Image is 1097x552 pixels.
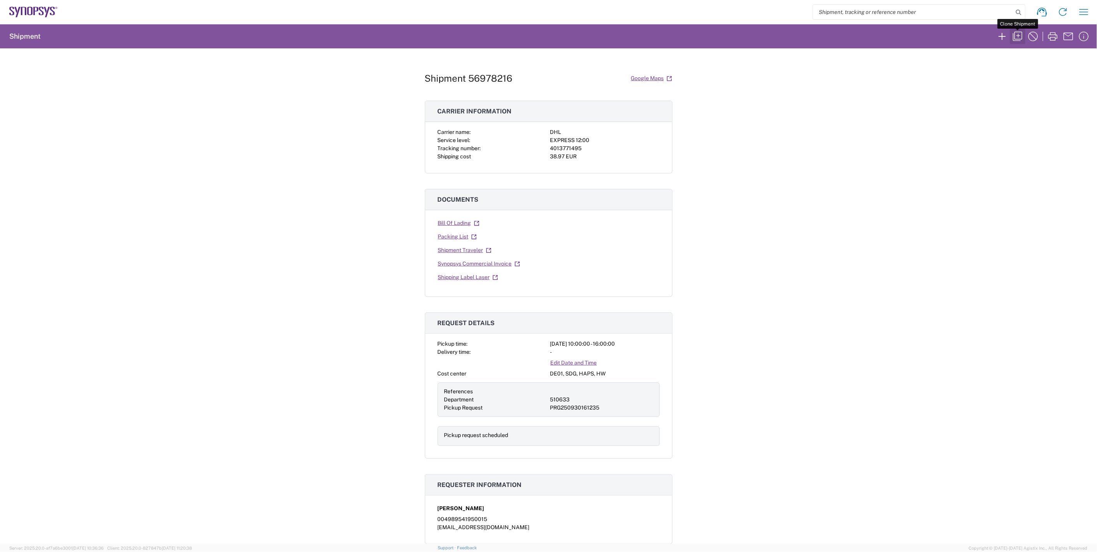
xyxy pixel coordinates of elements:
div: [DATE] 10:00:00 - 16:00:00 [550,340,660,348]
span: Pickup time: [438,341,468,347]
span: Cost center [438,370,467,377]
span: Shipping cost [438,153,471,159]
span: Client: 2025.20.0-827847b [107,546,192,550]
span: Requester information [438,481,522,489]
span: [DATE] 10:36:36 [72,546,104,550]
span: Server: 2025.20.0-af7a6be3001 [9,546,104,550]
span: [PERSON_NAME] [438,504,484,513]
div: - [550,348,660,356]
a: Bill Of Lading [438,216,480,230]
div: DHL [550,128,660,136]
a: Google Maps [631,72,673,85]
a: Shipment Traveler [438,243,492,257]
div: EXPRESS 12:00 [550,136,660,144]
div: 510633 [550,396,653,404]
span: Pickup request scheduled [444,432,508,438]
a: Support [438,545,457,550]
h2: Shipment [9,32,41,41]
a: Packing List [438,230,477,243]
h1: Shipment 56978216 [425,73,513,84]
span: Carrier information [438,108,512,115]
div: Department [444,396,547,404]
a: Edit Date and Time [550,356,597,370]
div: DE01, SDG, HAPS, HW [550,370,660,378]
span: Service level: [438,137,471,143]
div: 38.97 EUR [550,153,660,161]
a: Synopsys Commercial Invoice [438,257,520,271]
input: Shipment, tracking or reference number [813,5,1013,19]
span: Delivery time: [438,349,471,355]
div: 004989541950015 [438,515,660,523]
span: Carrier name: [438,129,471,135]
span: Copyright © [DATE]-[DATE] Agistix Inc., All Rights Reserved [969,545,1088,552]
div: Pickup Request [444,404,547,412]
span: Request details [438,319,495,327]
div: [EMAIL_ADDRESS][DOMAIN_NAME] [438,523,660,531]
a: Feedback [457,545,477,550]
span: Tracking number: [438,145,481,151]
span: References [444,388,473,394]
span: Documents [438,196,479,203]
a: Shipping Label Laser [438,271,498,284]
div: 4013771495 [550,144,660,153]
div: PRG250930161235 [550,404,653,412]
span: [DATE] 11:20:38 [162,546,192,550]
